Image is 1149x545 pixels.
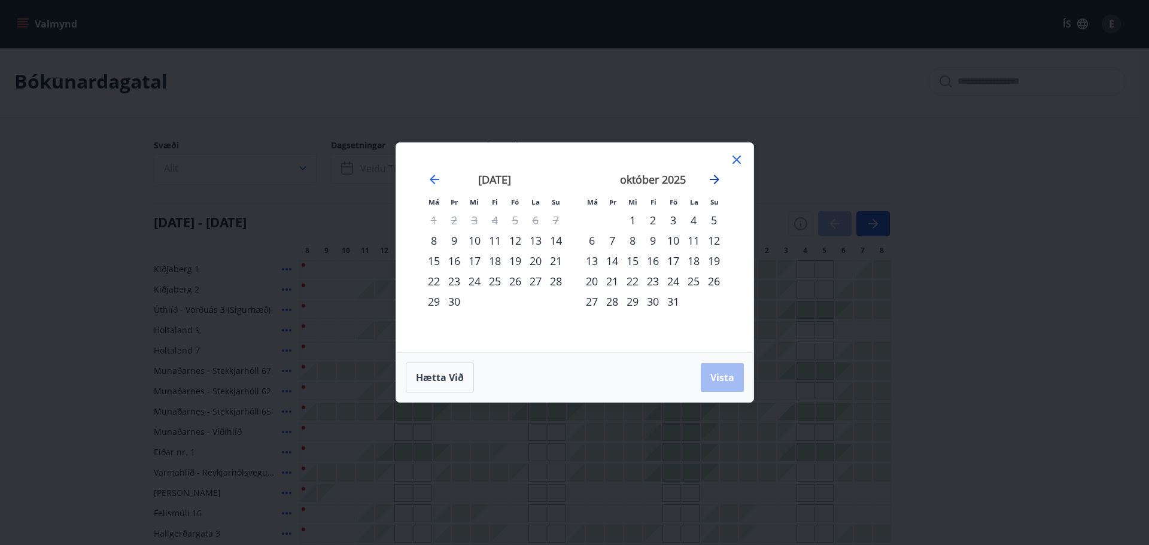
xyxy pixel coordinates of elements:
td: Not available. sunnudagur, 7. september 2025 [546,210,566,230]
td: Not available. föstudagur, 5. september 2025 [505,210,525,230]
small: Su [710,197,719,206]
button: Hætta við [406,363,474,392]
td: Choose miðvikudagur, 29. október 2025 as your check-in date. It’s available. [622,291,643,312]
div: 9 [643,230,663,251]
div: Move backward to switch to the previous month. [427,172,442,187]
td: Choose mánudagur, 13. október 2025 as your check-in date. It’s available. [582,251,602,271]
div: 27 [582,291,602,312]
div: Move forward to switch to the next month. [707,172,722,187]
td: Choose mánudagur, 6. október 2025 as your check-in date. It’s available. [582,230,602,251]
td: Choose þriðjudagur, 28. október 2025 as your check-in date. It’s available. [602,291,622,312]
div: 24 [663,271,683,291]
td: Choose sunnudagur, 21. september 2025 as your check-in date. It’s available. [546,251,566,271]
td: Choose fimmtudagur, 2. október 2025 as your check-in date. It’s available. [643,210,663,230]
div: 27 [525,271,546,291]
td: Choose föstudagur, 26. september 2025 as your check-in date. It’s available. [505,271,525,291]
div: 4 [683,210,704,230]
div: 8 [424,230,444,251]
td: Choose þriðjudagur, 23. september 2025 as your check-in date. It’s available. [444,271,464,291]
div: 20 [582,271,602,291]
td: Choose laugardagur, 18. október 2025 as your check-in date. It’s available. [683,251,704,271]
div: 20 [525,251,546,271]
div: 14 [602,251,622,271]
div: 15 [622,251,643,271]
small: Má [428,197,439,206]
div: 9 [444,230,464,251]
td: Not available. laugardagur, 6. september 2025 [525,210,546,230]
td: Choose miðvikudagur, 8. október 2025 as your check-in date. It’s available. [622,230,643,251]
div: 19 [704,251,724,271]
td: Choose sunnudagur, 12. október 2025 as your check-in date. It’s available. [704,230,724,251]
td: Not available. fimmtudagur, 4. september 2025 [485,210,505,230]
div: 25 [683,271,704,291]
td: Choose þriðjudagur, 30. september 2025 as your check-in date. It’s available. [444,291,464,312]
div: 30 [444,291,464,312]
td: Choose miðvikudagur, 15. október 2025 as your check-in date. It’s available. [622,251,643,271]
td: Choose sunnudagur, 14. september 2025 as your check-in date. It’s available. [546,230,566,251]
span: Hætta við [416,371,464,384]
div: 12 [505,230,525,251]
small: Fö [511,197,519,206]
div: 11 [485,230,505,251]
div: 8 [622,230,643,251]
div: 16 [643,251,663,271]
td: Choose föstudagur, 19. september 2025 as your check-in date. It’s available. [505,251,525,271]
td: Choose föstudagur, 17. október 2025 as your check-in date. It’s available. [663,251,683,271]
div: 14 [546,230,566,251]
div: 6 [582,230,602,251]
div: 16 [444,251,464,271]
td: Choose sunnudagur, 19. október 2025 as your check-in date. It’s available. [704,251,724,271]
td: Choose laugardagur, 4. október 2025 as your check-in date. It’s available. [683,210,704,230]
td: Choose laugardagur, 25. október 2025 as your check-in date. It’s available. [683,271,704,291]
div: 3 [663,210,683,230]
td: Choose þriðjudagur, 9. september 2025 as your check-in date. It’s available. [444,230,464,251]
div: 17 [464,251,485,271]
small: Fi [651,197,656,206]
small: Fö [670,197,677,206]
div: 30 [643,291,663,312]
td: Choose þriðjudagur, 16. september 2025 as your check-in date. It’s available. [444,251,464,271]
small: Mi [628,197,637,206]
div: 13 [582,251,602,271]
td: Choose þriðjudagur, 21. október 2025 as your check-in date. It’s available. [602,271,622,291]
div: Calendar [411,157,739,338]
div: 13 [525,230,546,251]
div: 18 [485,251,505,271]
small: Má [587,197,598,206]
td: Choose þriðjudagur, 7. október 2025 as your check-in date. It’s available. [602,230,622,251]
td: Choose fimmtudagur, 23. október 2025 as your check-in date. It’s available. [643,271,663,291]
td: Choose sunnudagur, 5. október 2025 as your check-in date. It’s available. [704,210,724,230]
td: Choose föstudagur, 3. október 2025 as your check-in date. It’s available. [663,210,683,230]
small: Fi [492,197,498,206]
td: Choose mánudagur, 15. september 2025 as your check-in date. It’s available. [424,251,444,271]
small: Þr [609,197,616,206]
td: Choose fimmtudagur, 9. október 2025 as your check-in date. It’s available. [643,230,663,251]
div: 29 [424,291,444,312]
div: 21 [602,271,622,291]
div: 26 [704,271,724,291]
td: Not available. mánudagur, 1. september 2025 [424,210,444,230]
td: Choose föstudagur, 24. október 2025 as your check-in date. It’s available. [663,271,683,291]
td: Choose miðvikudagur, 22. október 2025 as your check-in date. It’s available. [622,271,643,291]
td: Choose föstudagur, 10. október 2025 as your check-in date. It’s available. [663,230,683,251]
div: 23 [643,271,663,291]
small: La [690,197,698,206]
strong: [DATE] [478,172,511,187]
td: Choose sunnudagur, 28. september 2025 as your check-in date. It’s available. [546,271,566,291]
div: 23 [444,271,464,291]
div: 22 [424,271,444,291]
td: Not available. miðvikudagur, 3. september 2025 [464,210,485,230]
div: 17 [663,251,683,271]
div: 18 [683,251,704,271]
td: Choose mánudagur, 29. september 2025 as your check-in date. It’s available. [424,291,444,312]
td: Choose fimmtudagur, 16. október 2025 as your check-in date. It’s available. [643,251,663,271]
td: Choose fimmtudagur, 18. september 2025 as your check-in date. It’s available. [485,251,505,271]
div: 5 [704,210,724,230]
td: Choose fimmtudagur, 25. september 2025 as your check-in date. It’s available. [485,271,505,291]
small: Þr [451,197,458,206]
td: Choose laugardagur, 20. september 2025 as your check-in date. It’s available. [525,251,546,271]
div: 10 [464,230,485,251]
div: 28 [602,291,622,312]
div: 7 [602,230,622,251]
div: 25 [485,271,505,291]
